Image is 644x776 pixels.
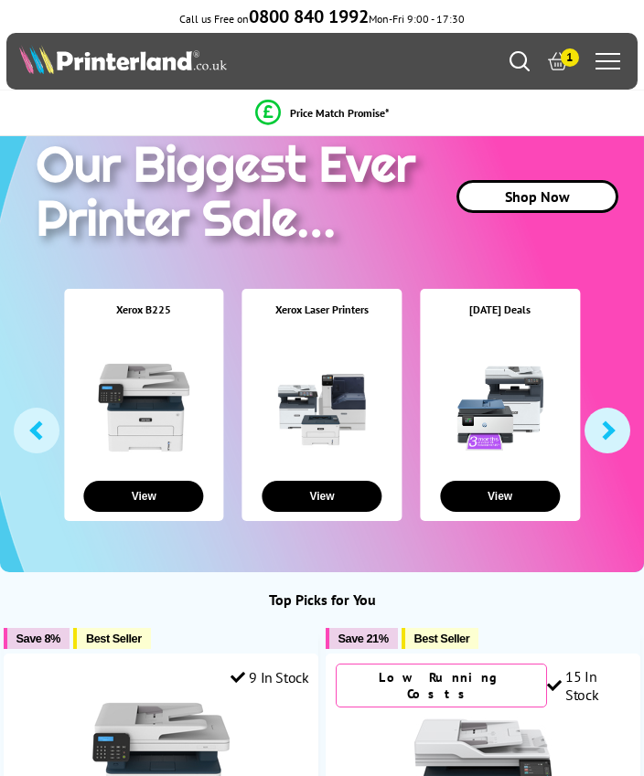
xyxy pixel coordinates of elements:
[561,48,579,67] span: 1
[249,5,369,28] b: 0800 840 1992
[27,123,435,267] img: printer sale
[4,628,70,649] button: Save 8%
[414,632,470,645] span: Best Seller
[86,632,142,645] span: Best Seller
[338,632,389,645] span: Save 21%
[19,45,322,78] a: Printerland Logo
[262,481,381,512] button: View
[548,51,568,71] a: 1
[420,303,580,344] div: [DATE] Deals
[547,667,631,704] div: 15 In Stock
[249,12,369,26] a: 0800 840 1992
[231,668,309,686] div: 9 In Stock
[9,97,635,129] li: modal_Promise
[19,45,227,74] img: Printerland Logo
[16,632,60,645] span: Save 8%
[290,106,390,120] span: Price Match Promise*
[456,180,618,213] a: Shop Now
[73,628,151,649] button: Best Seller
[275,303,369,316] a: Xerox Laser Printers
[84,481,204,512] button: View
[402,628,479,649] button: Best Seller
[440,481,560,512] button: View
[116,303,171,316] a: Xerox B225
[326,628,398,649] button: Save 21%
[336,664,547,707] div: Low Running Costs
[510,51,530,71] a: Search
